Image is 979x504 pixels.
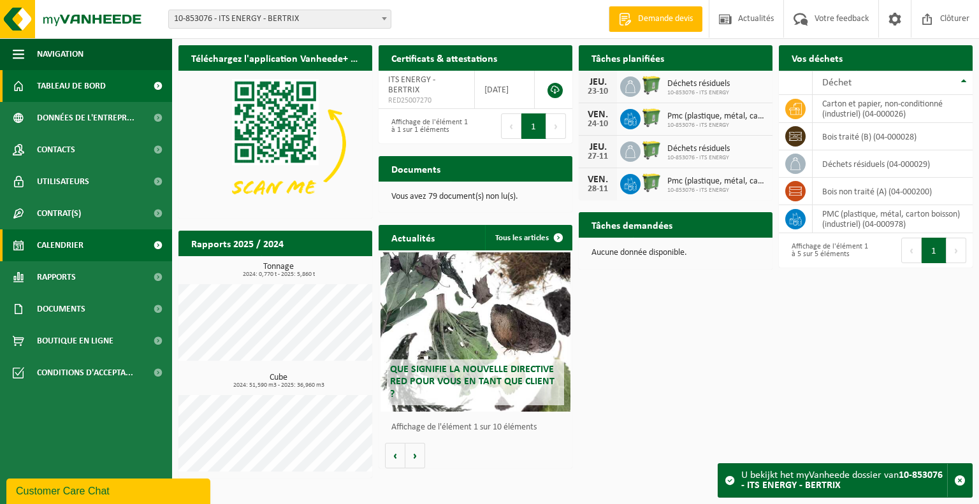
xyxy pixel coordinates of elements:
[785,236,869,264] div: Affichage de l'élément 1 à 5 sur 5 éléments
[168,10,391,29] span: 10-853076 - ITS ENERGY - BERTRIX
[822,78,852,88] span: Déchet
[37,166,89,198] span: Utilisateurs
[667,112,766,122] span: Pmc (plastique, métal, carton boisson) (industriel)
[585,142,611,152] div: JEU.
[635,13,696,25] span: Demande devis
[485,225,571,250] a: Tous les articles
[585,77,611,87] div: JEU.
[379,45,510,70] h2: Certificats & attestations
[813,150,973,178] td: déchets résiduels (04-000029)
[390,364,555,399] span: Que signifie la nouvelle directive RED pour vous en tant que client ?
[169,10,391,28] span: 10-853076 - ITS ENERGY - BERTRIX
[813,123,973,150] td: bois traité (B) (04-000028)
[405,443,425,468] button: Volgende
[641,140,662,161] img: WB-0770-HPE-GN-50
[922,238,946,263] button: 1
[585,152,611,161] div: 27-11
[37,261,76,293] span: Rapports
[6,476,213,504] iframe: chat widget
[946,238,966,263] button: Next
[37,325,113,357] span: Boutique en ligne
[591,248,760,257] p: Aucune donnée disponible.
[667,122,766,129] span: 10-853076 - ITS ENERGY
[521,113,546,139] button: 1
[641,75,662,96] img: WB-0770-HPE-GN-50
[37,38,83,70] span: Navigation
[779,45,855,70] h2: Vos déchets
[641,172,662,194] img: WB-0770-HPE-GN-50
[261,256,371,281] a: Consulter les rapports
[579,45,677,70] h2: Tâches planifiées
[585,87,611,96] div: 23-10
[178,231,296,256] h2: Rapports 2025 / 2024
[579,212,685,237] h2: Tâches demandées
[185,263,372,278] h3: Tonnage
[813,178,973,205] td: bois non traité (A) (04-000200)
[178,71,372,216] img: Download de VHEPlus App
[813,205,973,233] td: PMC (plastique, métal, carton boisson) (industriel) (04-000978)
[609,6,702,32] a: Demande devis
[381,252,570,412] a: Que signifie la nouvelle directive RED pour vous en tant que client ?
[585,110,611,120] div: VEN.
[185,373,372,389] h3: Cube
[178,45,372,70] h2: Téléchargez l'application Vanheede+ maintenant!
[185,382,372,389] span: 2024: 51,590 m3 - 2025: 36,960 m3
[741,464,947,497] div: U bekijkt het myVanheede dossier van
[37,357,133,389] span: Conditions d'accepta...
[185,271,372,278] span: 2024: 0,770 t - 2025: 5,860 t
[385,443,405,468] button: Vorige
[37,70,106,102] span: Tableau de bord
[37,293,85,325] span: Documents
[37,229,83,261] span: Calendrier
[388,96,465,106] span: RED25007270
[741,470,943,491] strong: 10-853076 - ITS ENERGY - BERTRIX
[667,176,766,187] span: Pmc (plastique, métal, carton boisson) (industriel)
[475,71,535,109] td: [DATE]
[546,113,566,139] button: Next
[667,187,766,194] span: 10-853076 - ITS ENERGY
[667,79,730,89] span: Déchets résiduels
[585,185,611,194] div: 28-11
[585,175,611,185] div: VEN.
[37,134,75,166] span: Contacts
[37,198,81,229] span: Contrat(s)
[391,192,560,201] p: Vous avez 79 document(s) non lu(s).
[37,102,134,134] span: Données de l'entrepr...
[813,95,973,123] td: carton et papier, non-conditionné (industriel) (04-000026)
[667,154,730,162] span: 10-853076 - ITS ENERGY
[585,120,611,129] div: 24-10
[385,112,469,140] div: Affichage de l'élément 1 à 1 sur 1 éléments
[667,144,730,154] span: Déchets résiduels
[379,225,447,250] h2: Actualités
[667,89,730,97] span: 10-853076 - ITS ENERGY
[388,75,435,95] span: ITS ENERGY - BERTRIX
[391,423,566,432] p: Affichage de l'élément 1 sur 10 éléments
[379,156,453,181] h2: Documents
[501,113,521,139] button: Previous
[901,238,922,263] button: Previous
[641,107,662,129] img: WB-0770-HPE-GN-50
